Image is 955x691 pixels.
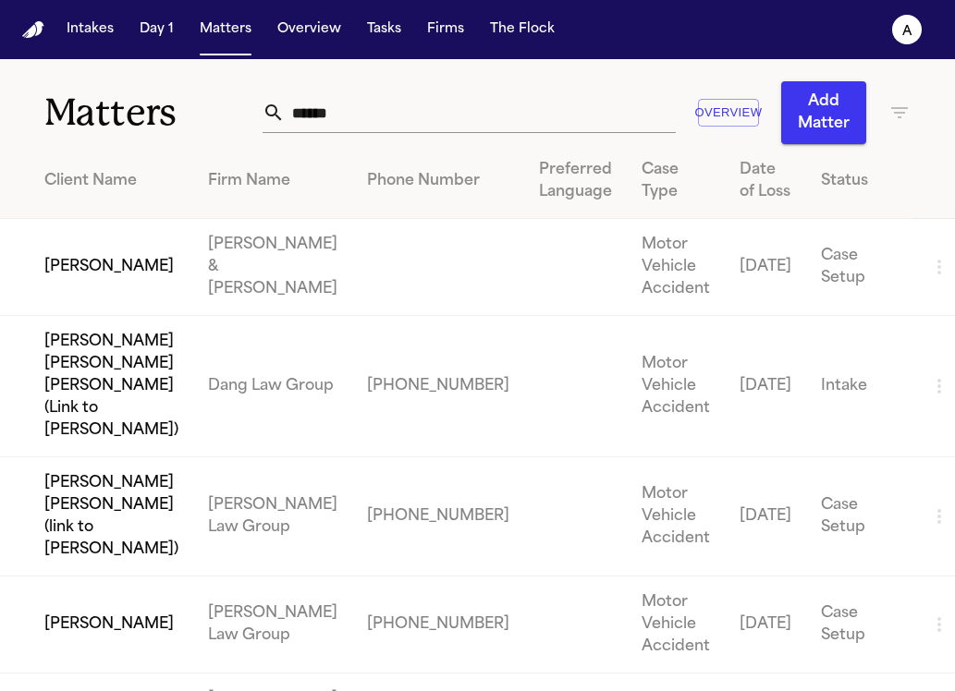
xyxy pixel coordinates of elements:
img: Finch Logo [22,21,44,39]
td: [DATE] [725,219,806,316]
td: Motor Vehicle Accident [627,457,725,576]
td: [PHONE_NUMBER] [352,316,524,457]
a: Home [22,21,44,39]
button: The Flock [483,13,562,46]
button: Matters [192,13,259,46]
td: Motor Vehicle Accident [627,576,725,673]
td: Case Setup [806,457,913,576]
td: Case Setup [806,219,913,316]
button: Firms [420,13,471,46]
td: [PERSON_NAME] & [PERSON_NAME] [193,219,352,316]
div: Phone Number [367,170,509,192]
button: Add Matter [781,81,866,144]
td: [PERSON_NAME] Law Group [193,457,352,576]
td: Motor Vehicle Accident [627,316,725,457]
td: Dang Law Group [193,316,352,457]
button: Day 1 [132,13,181,46]
div: Client Name [44,170,178,192]
td: [DATE] [725,457,806,576]
td: Intake [806,316,913,457]
td: [DATE] [725,316,806,457]
h1: Matters [44,90,263,136]
div: Firm Name [208,170,337,192]
td: Motor Vehicle Accident [627,219,725,316]
div: Status [821,170,899,192]
td: [PHONE_NUMBER] [352,457,524,576]
button: Intakes [59,13,121,46]
div: Preferred Language [539,159,612,203]
td: Case Setup [806,576,913,673]
div: Date of Loss [740,159,791,203]
button: Tasks [360,13,409,46]
td: [DATE] [725,576,806,673]
button: Overview [270,13,349,46]
div: Case Type [642,159,710,203]
button: Overview [698,99,759,127]
td: [PHONE_NUMBER] [352,576,524,673]
td: [PERSON_NAME] Law Group [193,576,352,673]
